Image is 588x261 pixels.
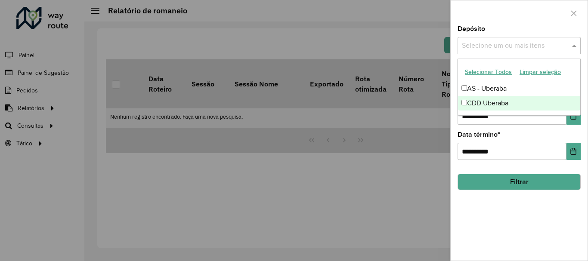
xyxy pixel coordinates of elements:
[458,81,580,96] div: AS - Uberaba
[458,129,500,140] label: Data término
[566,107,581,125] button: Choose Date
[458,174,581,190] button: Filtrar
[516,65,565,79] button: Limpar seleção
[458,58,581,116] ng-dropdown-panel: Options list
[458,24,485,34] label: Depósito
[458,96,580,111] div: CDD Uberaba
[461,65,516,79] button: Selecionar Todos
[566,143,581,160] button: Choose Date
